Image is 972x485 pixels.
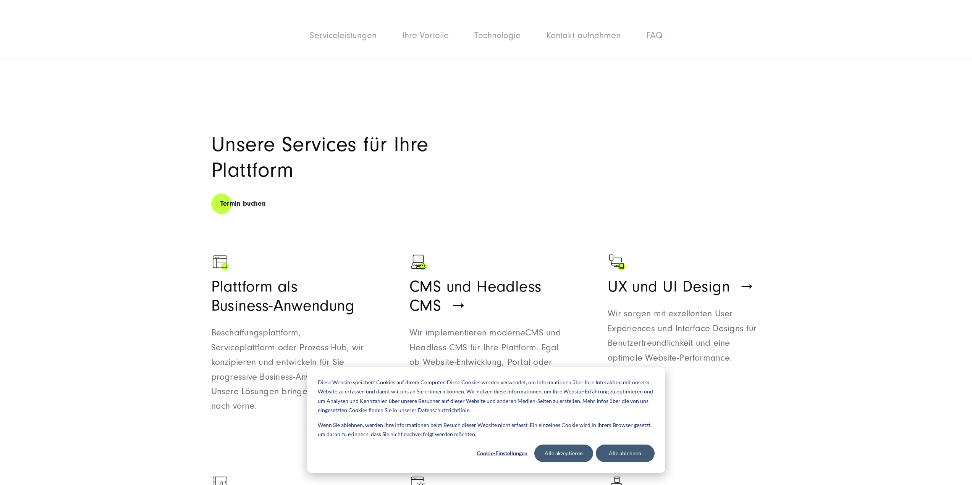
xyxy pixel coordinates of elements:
h3: Plattform als Business-Anwendung [211,277,364,316]
button: Alle ablehnen [596,445,655,462]
a: Technologie [474,30,521,40]
a: Ein Bildschirm mit zwei Handys als Zeichen für web Development - Digitalagentur SUNZINET UX und U... [608,253,761,443]
img: Ein Bildschirm mit zwei Handys als Zeichen für web Development - Digitalagentur SUNZINET [608,253,627,272]
button: Alle akzeptieren [534,445,593,462]
img: Schwarzer Laptop als Zeichen für Digitalisierung - Digitalagentur SUNZNET [409,253,429,272]
img: Ein Symbol, das eine Browser-Seite zeigt, mit grünem Akzent, um zu zeigen, dass SUNZINET eine Web... [211,253,230,272]
span: Wir implementieren moderne [409,327,525,338]
a: Termin buchen [211,193,275,214]
p: Diese Website speichert Cookies auf Ihrem Computer. Diese Cookies werden verwendet, um Informatio... [318,378,655,415]
span: UX und UI Design [608,278,730,296]
span: Unsere Services für Ihre Plattform [211,132,429,182]
a: Ihre Vorteile [402,30,449,40]
a: FAQ [646,30,663,40]
a: Serviceleistungen [310,30,377,40]
span: CMS und Headless CMS [409,278,542,315]
span: ir konzipieren und entwickeln für Sie progressive Business-Anwendungen. Unsere Lösungen bringen I... [211,342,364,411]
p: Wenn Sie ablehnen, werden Ihre Informationen beim Besuch dieser Website nicht erfasst. Ein einzel... [318,421,655,439]
span: Wir sorgen mit exzellenten User Experiences und Interface Designs für Benutzerfreundlichkeit und ... [608,308,757,363]
a: Kontakt aufnehmen [546,30,621,40]
button: Cookie-Einstellungen [473,445,532,462]
p: Beschaffungsplattform, Serviceplattform oder Prozess-Hub, w [211,325,364,413]
a: Schwarzer Laptop als Zeichen für Digitalisierung - Digitalagentur SUNZNET CMS und Headless CMS Wi... [409,253,563,443]
div: Cookie banner [307,367,665,473]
